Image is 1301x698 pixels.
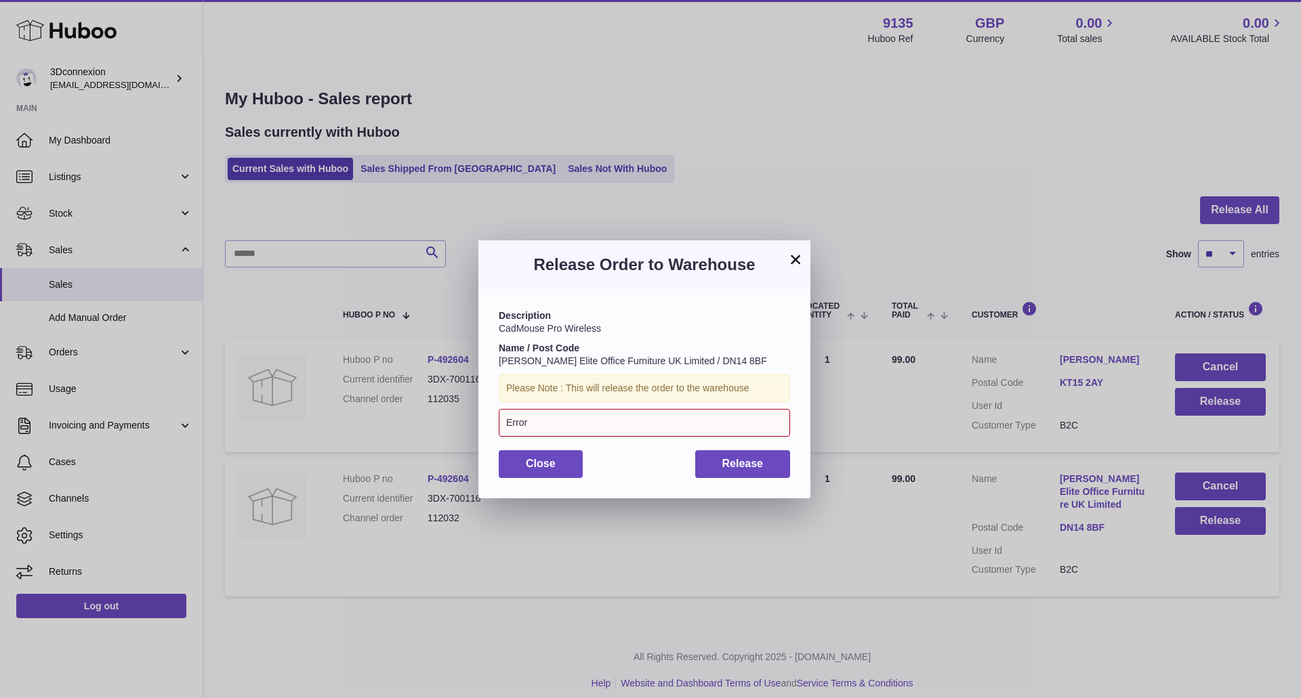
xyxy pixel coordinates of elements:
span: CadMouse Pro Wireless [499,323,601,334]
button: × [787,251,804,267]
div: Please Note : This will release the order to the warehouse [499,374,790,402]
button: Close [499,450,583,478]
strong: Name / Post Code [499,343,579,353]
h3: Release Order to Warehouse [499,254,790,276]
span: Close [526,458,556,469]
button: Release [695,450,791,478]
strong: Description [499,310,551,321]
span: [PERSON_NAME] Elite Office Furniture UK Limited / DN14 8BF [499,355,767,366]
div: Error [499,409,790,437]
span: Release [722,458,764,469]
